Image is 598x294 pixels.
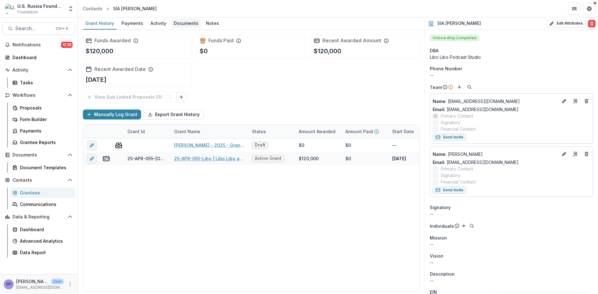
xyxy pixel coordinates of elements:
div: Grant Name [170,128,204,135]
p: $120,000 [314,46,341,56]
button: Add [456,83,463,91]
a: Grantees [10,188,75,198]
div: Libo Libo Podcast Studio [430,54,593,60]
h2: Funds Awarded [94,38,131,44]
div: Grant History [83,19,116,28]
div: Gennady Podolny [6,282,12,286]
button: View Sub Linked Proposals (0) [83,92,177,102]
button: Deletes [583,150,590,158]
a: Data Report [10,247,75,258]
a: Notes [203,17,221,30]
a: Go to contact [570,149,580,159]
button: Edit Attributes [546,20,586,27]
button: Open Contacts [2,175,75,185]
span: Signatory [430,204,451,211]
img: U.S. Russia Foundation [5,4,15,14]
div: Status [248,128,270,135]
span: Name : [433,99,447,104]
p: [DATE] [86,75,107,84]
div: Payments [20,128,70,134]
div: Grant Name [170,125,248,138]
a: Communications [10,199,75,209]
div: Grant Id [124,125,170,138]
span: Email: [433,107,445,112]
button: Search [468,222,476,230]
p: Team [430,84,442,91]
div: Activity [148,19,169,28]
span: Email: [433,160,445,165]
p: View Sub Linked Proposals ( 0 ) [94,95,164,100]
p: [EMAIL_ADDRESS][DOMAIN_NAME] [433,98,558,105]
p: Amount Paid [345,128,373,135]
div: Amount Paid [342,125,388,138]
div: Start Date [388,128,418,135]
a: Proposals [10,103,75,113]
span: Vision [430,253,444,259]
span: Name : [433,152,447,157]
p: -- [430,259,593,266]
a: Document Templates [10,162,75,173]
div: Document Templates [20,164,70,171]
a: Advanced Analytics [10,236,75,246]
button: Deletes [583,97,590,105]
a: Documents [171,17,201,30]
span: Contacts [12,178,65,183]
button: Partners [568,2,581,15]
div: Form Builder [20,116,70,123]
div: Start Date [388,125,435,138]
button: Search... [2,22,75,35]
button: Notifications1238 [2,40,75,50]
button: Edit [560,97,568,105]
a: [PERSON_NAME] - 2025 - Grant Proposal Application [174,142,244,148]
a: Payments [119,17,145,30]
h2: Recent Awarded Date [94,66,146,72]
span: Signatory [441,172,460,179]
button: edit [87,154,97,164]
div: Amount Awarded [295,125,342,138]
div: SIA [PERSON_NAME] [113,5,157,12]
button: Edit [560,150,568,158]
button: Search [466,83,473,91]
div: Grantee Reports [20,139,70,146]
div: 25-APR-055-[GEOGRAPHIC_DATA] [127,155,167,162]
a: Tasks [10,77,75,88]
p: $120,000 [86,46,113,56]
div: Ctrl + K [55,25,70,32]
button: Open Workflows [2,90,75,100]
div: -- [430,211,593,217]
span: Onboarding Completed [430,35,479,41]
button: Link Grants [176,92,186,102]
p: [PERSON_NAME] [433,151,558,157]
span: Description [430,271,455,277]
div: Dashboard [20,226,70,233]
div: Grantees [20,189,70,196]
span: Draft [255,142,265,148]
span: Primary Contact [441,113,473,119]
p: -- [392,142,396,148]
span: Workflows [12,93,65,98]
a: Dashboard [2,52,75,63]
button: view-payments [102,155,110,162]
div: Contacts [83,5,102,12]
span: Mission [430,235,447,241]
span: Data & Reporting [12,214,65,220]
button: Send Invite [433,133,466,141]
span: Phone Number [430,65,462,72]
a: Name: [EMAIL_ADDRESS][DOMAIN_NAME] [433,98,558,105]
div: Documents [171,19,201,28]
p: Individuals [430,223,454,229]
a: Dashboard [10,224,75,235]
span: Notifications [12,42,61,48]
p: [DATE] [392,155,406,162]
a: Email: [EMAIL_ADDRESS][DOMAIN_NAME] [433,159,519,166]
span: Primary Contact [441,166,473,172]
button: Open Activity [2,65,75,75]
span: Activity [12,68,65,73]
span: Financial Contact [441,126,476,132]
button: Send Invite [433,186,466,194]
a: Email: [EMAIL_ADDRESS][DOMAIN_NAME] [433,106,519,113]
